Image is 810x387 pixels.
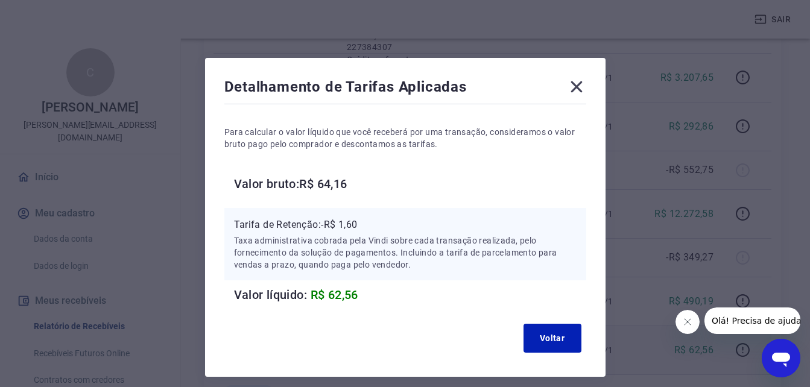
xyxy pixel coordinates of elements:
[311,288,358,302] span: R$ 62,56
[704,307,800,334] iframe: Mensagem da empresa
[224,126,586,150] p: Para calcular o valor líquido que você receberá por uma transação, consideramos o valor bruto pag...
[7,8,101,18] span: Olá! Precisa de ajuda?
[234,174,586,193] h6: Valor bruto: R$ 64,16
[524,324,581,353] button: Voltar
[224,77,586,101] div: Detalhamento de Tarifas Aplicadas
[234,218,577,232] p: Tarifa de Retenção: -R$ 1,60
[676,310,700,334] iframe: Fechar mensagem
[234,285,586,304] h6: Valor líquido:
[762,339,800,377] iframe: Botão para abrir a janela de mensagens
[234,234,577,271] p: Taxa administrativa cobrada pela Vindi sobre cada transação realizada, pelo fornecimento da soluç...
